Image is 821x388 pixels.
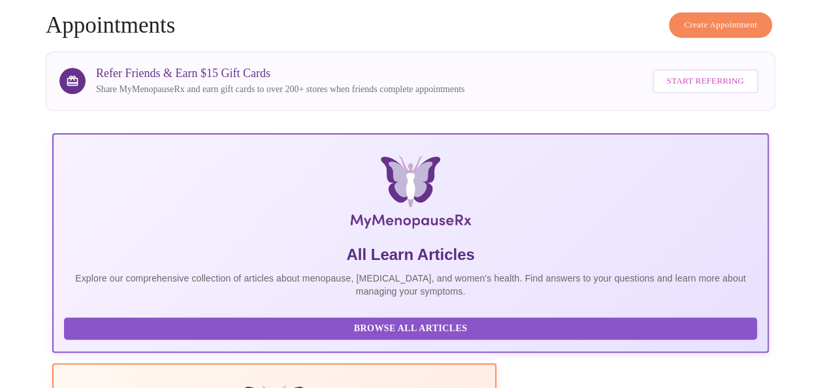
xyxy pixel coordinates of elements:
button: Create Appointment [669,12,772,38]
p: Explore our comprehensive collection of articles about menopause, [MEDICAL_DATA], and women's hea... [64,272,757,298]
h3: Refer Friends & Earn $15 Gift Cards [96,67,464,80]
a: Browse All Articles [64,322,760,333]
h4: Appointments [46,12,775,39]
p: Share MyMenopauseRx and earn gift cards to over 200+ stores when friends complete appointments [96,83,464,96]
button: Browse All Articles [64,317,757,340]
span: Browse All Articles [77,321,744,337]
a: Start Referring [649,63,762,100]
span: Start Referring [667,74,744,89]
span: Create Appointment [684,18,757,33]
h5: All Learn Articles [64,244,757,265]
button: Start Referring [652,69,758,93]
img: MyMenopauseRx Logo [172,155,649,234]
